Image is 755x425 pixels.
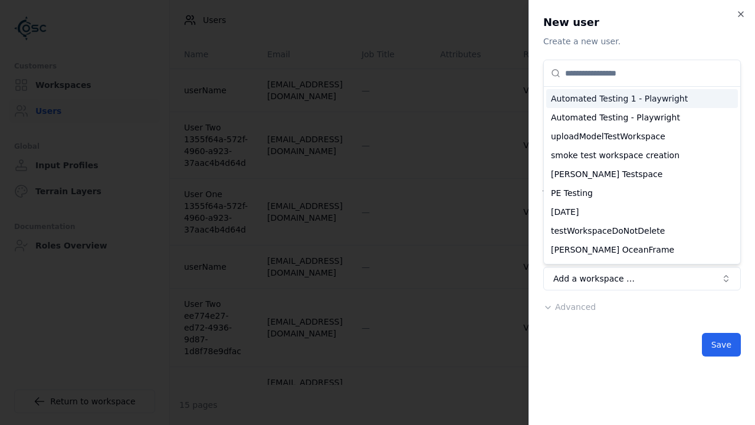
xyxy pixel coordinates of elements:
div: testWorkspaceDoNotDelete [546,221,738,240]
div: Suggestions [544,87,740,264]
div: Automated Testing - Playwright [546,108,738,127]
div: PE Testing [546,184,738,202]
div: [DATE] [546,202,738,221]
div: uploadModelTestWorkspace [546,127,738,146]
div: smoke test workspace creation [546,146,738,165]
div: usama test 4 [546,259,738,278]
div: [PERSON_NAME] Testspace [546,165,738,184]
div: Automated Testing 1 - Playwright [546,89,738,108]
div: [PERSON_NAME] OceanFrame [546,240,738,259]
